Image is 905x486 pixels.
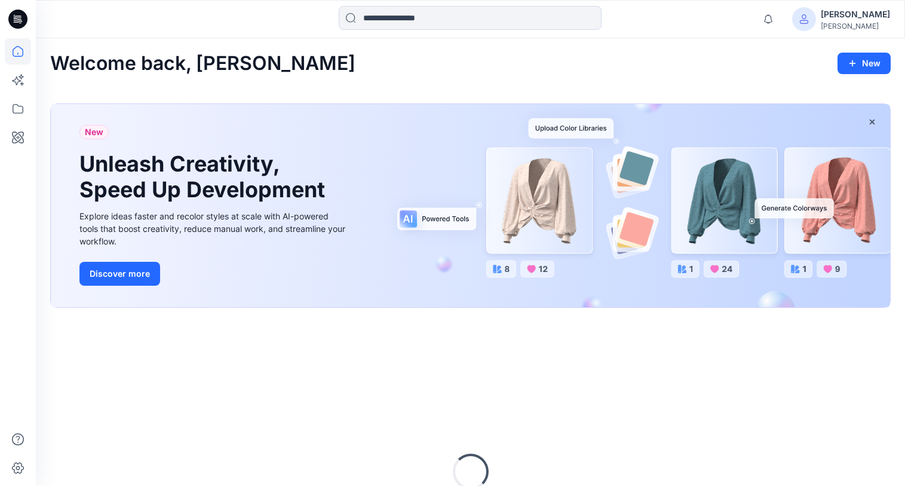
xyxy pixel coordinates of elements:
[50,53,355,75] h2: Welcome back, [PERSON_NAME]
[821,7,890,22] div: [PERSON_NAME]
[79,262,348,286] a: Discover more
[79,210,348,247] div: Explore ideas faster and recolor styles at scale with AI-powered tools that boost creativity, red...
[79,262,160,286] button: Discover more
[799,14,809,24] svg: avatar
[85,125,103,139] span: New
[821,22,890,30] div: [PERSON_NAME]
[837,53,891,74] button: New
[79,151,330,203] h1: Unleash Creativity, Speed Up Development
